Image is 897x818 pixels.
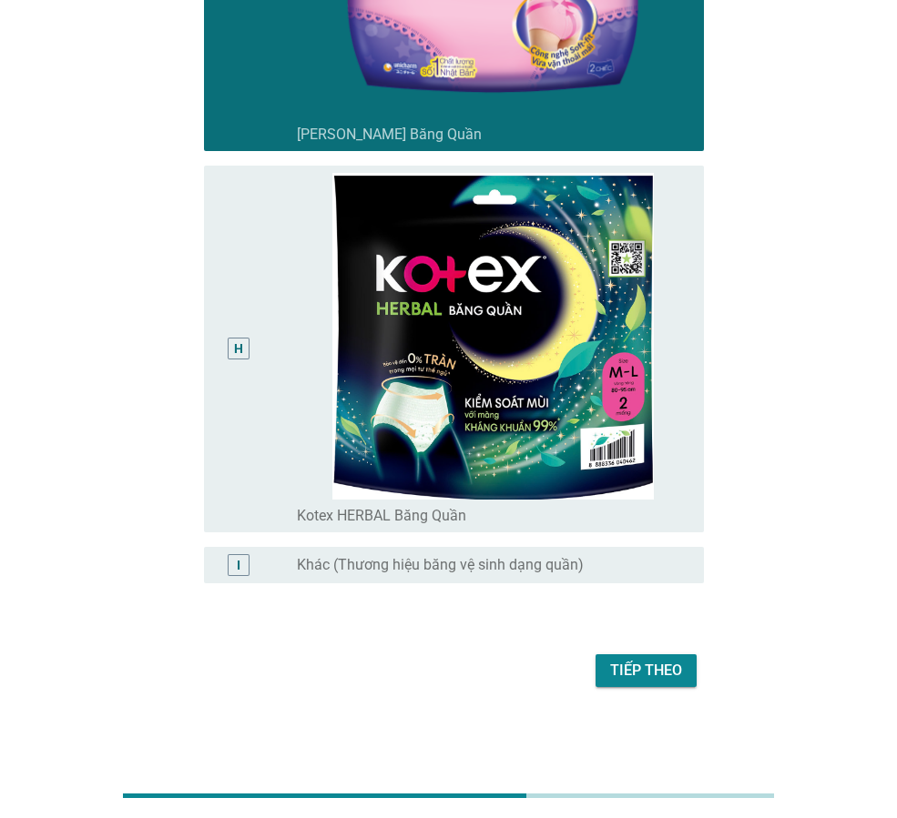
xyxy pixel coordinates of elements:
label: Kotex HERBAL Băng Quần [297,507,466,525]
div: H [234,339,243,359]
img: bf871132-568a-43b6-b8e4-8fdfc6a29b80-image86.png [297,173,689,500]
button: Tiếp theo [596,654,697,687]
label: Khác (Thương hiệu băng vệ sinh dạng quần) [297,556,584,574]
div: Tiếp theo [610,660,682,682]
label: [PERSON_NAME] Băng Quần [297,126,482,144]
div: I [237,556,240,575]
